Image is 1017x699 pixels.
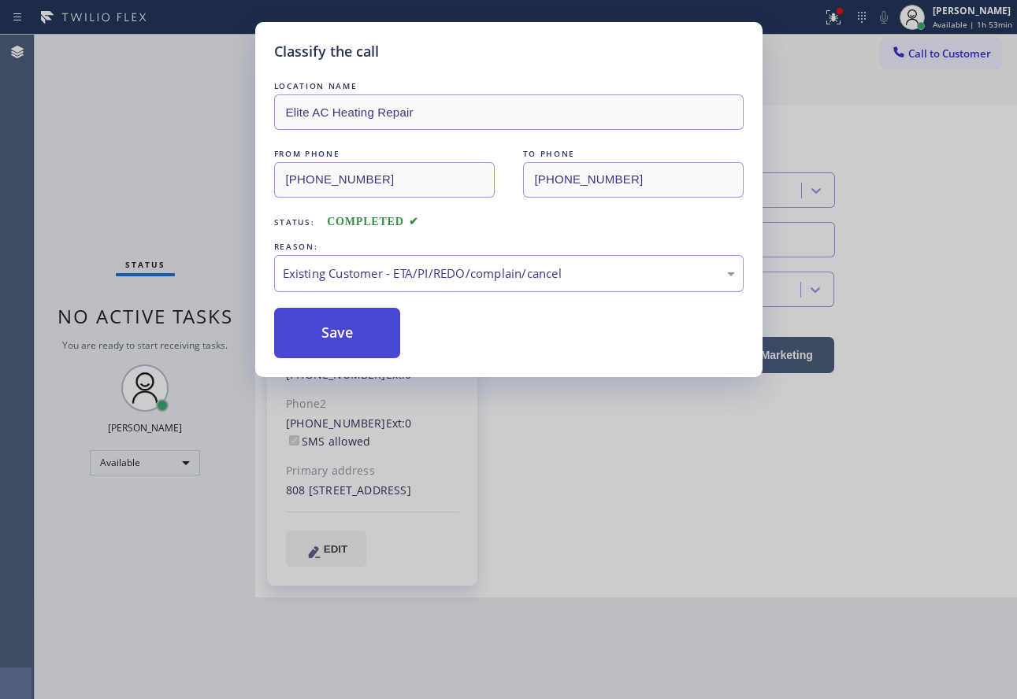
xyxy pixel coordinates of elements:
[274,162,495,198] input: From phone
[274,78,744,94] div: LOCATION NAME
[274,41,379,62] h5: Classify the call
[523,162,744,198] input: To phone
[283,264,735,283] div: Existing Customer - ETA/PI/REDO/complain/cancel
[274,239,744,255] div: REASON:
[274,146,495,162] div: FROM PHONE
[274,216,315,227] span: Status:
[327,216,418,227] span: COMPLETED
[523,146,744,162] div: TO PHONE
[274,308,401,358] button: Save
